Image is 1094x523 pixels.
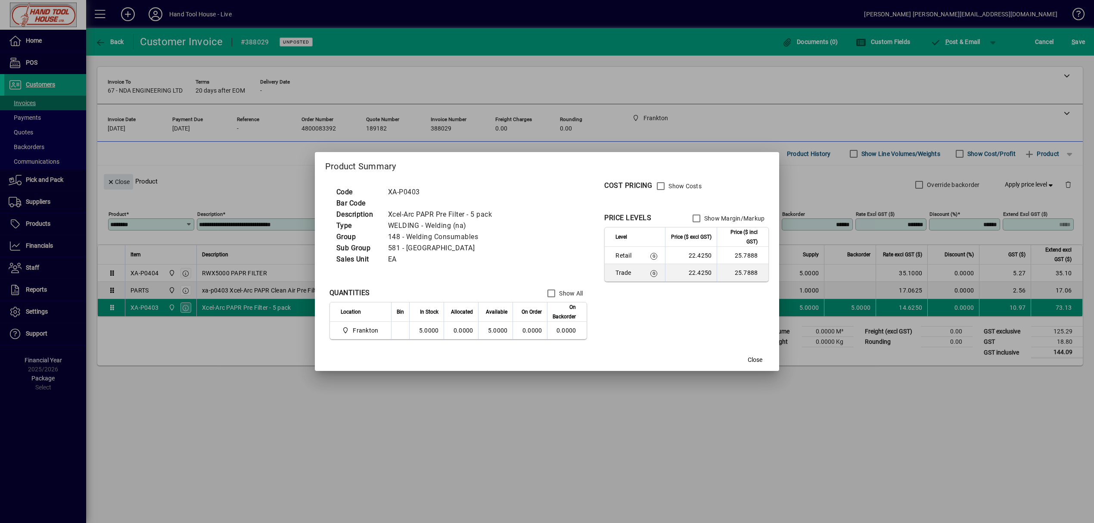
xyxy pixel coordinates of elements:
[717,264,768,281] td: 25.7888
[665,264,717,281] td: 22.4250
[557,289,583,298] label: Show All
[384,254,503,265] td: EA
[329,288,370,298] div: QUANTITIES
[332,198,384,209] td: Bar Code
[409,322,444,339] td: 5.0000
[522,307,542,317] span: On Order
[717,247,768,264] td: 25.7888
[384,187,503,198] td: XA-P0403
[444,322,478,339] td: 0.0000
[332,254,384,265] td: Sales Unit
[486,307,507,317] span: Available
[332,231,384,243] td: Group
[522,327,542,334] span: 0.0000
[315,152,780,177] h2: Product Summary
[665,247,717,264] td: 22.4250
[671,232,712,242] span: Price ($ excl GST)
[702,214,765,223] label: Show Margin/Markup
[332,243,384,254] td: Sub Group
[341,307,361,317] span: Location
[332,187,384,198] td: Code
[420,307,438,317] span: In Stock
[615,232,627,242] span: Level
[353,326,378,335] span: Frankton
[748,355,762,364] span: Close
[547,322,587,339] td: 0.0000
[667,182,702,190] label: Show Costs
[722,227,758,246] span: Price ($ incl GST)
[615,268,638,277] span: Trade
[604,181,652,191] div: COST PRICING
[384,220,503,231] td: WELDING - Welding (na)
[341,325,382,336] span: Frankton
[451,307,473,317] span: Allocated
[397,307,404,317] span: Bin
[332,220,384,231] td: Type
[553,302,576,321] span: On Backorder
[741,352,769,367] button: Close
[604,213,651,223] div: PRICE LEVELS
[384,231,503,243] td: 148 - Welding Consumables
[478,322,513,339] td: 5.0000
[615,251,638,260] span: Retail
[384,209,503,220] td: Xcel-Arc PAPR Pre Filter - 5 pack
[332,209,384,220] td: Description
[384,243,503,254] td: 581 - [GEOGRAPHIC_DATA]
